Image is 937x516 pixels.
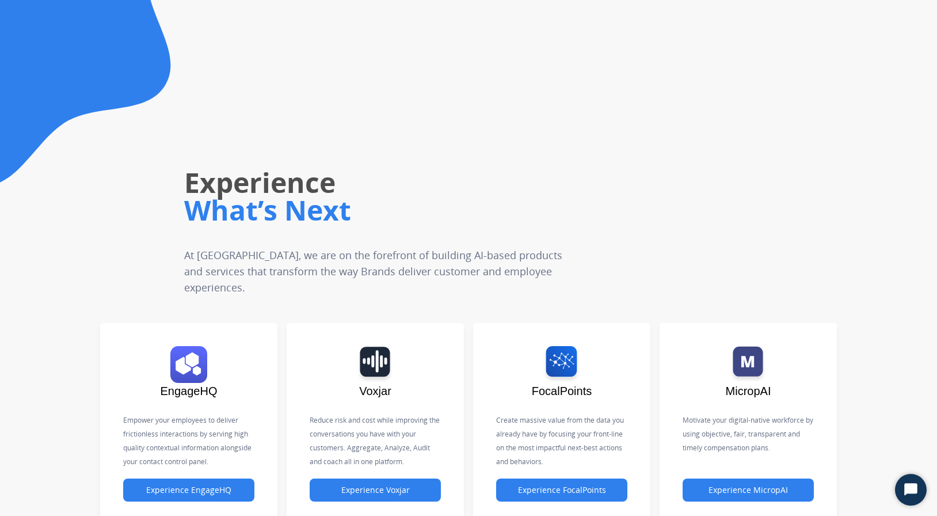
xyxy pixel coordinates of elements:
[726,385,771,397] span: MicropAI
[310,413,441,469] p: Reduce risk and cost while improving the conversations you have with your customers. Aggregate, A...
[184,192,668,229] h1: What’s Next
[688,346,808,383] img: logo
[184,164,668,201] h1: Experience
[123,485,254,495] a: Experience EngageHQ
[683,485,814,495] a: Experience MicropAI
[184,247,594,295] p: At [GEOGRAPHIC_DATA], we are on the forefront of building AI-based products and services that tra...
[496,479,627,502] button: Experience FocalPoints
[502,346,622,383] img: logo
[683,413,814,455] p: Motivate your digital-native workforce by using objective, fair, transparent and timely compensat...
[123,413,254,469] p: Empower your employees to deliver frictionless interactions by serving high quality contextual in...
[310,485,441,495] a: Experience Voxjar
[315,346,435,383] img: logo
[161,385,218,397] span: EngageHQ
[359,385,391,397] span: Voxjar
[496,413,627,469] p: Create massive value from the data you already have by focusing your front-line on the most impac...
[123,479,254,502] button: Experience EngageHQ
[532,385,592,397] span: FocalPoints
[496,485,627,495] a: Experience FocalPoints
[903,482,919,498] svg: Open Chat
[129,346,249,383] img: logo
[895,474,927,506] button: Start Chat
[310,479,441,502] button: Experience Voxjar
[683,479,814,502] button: Experience MicropAI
